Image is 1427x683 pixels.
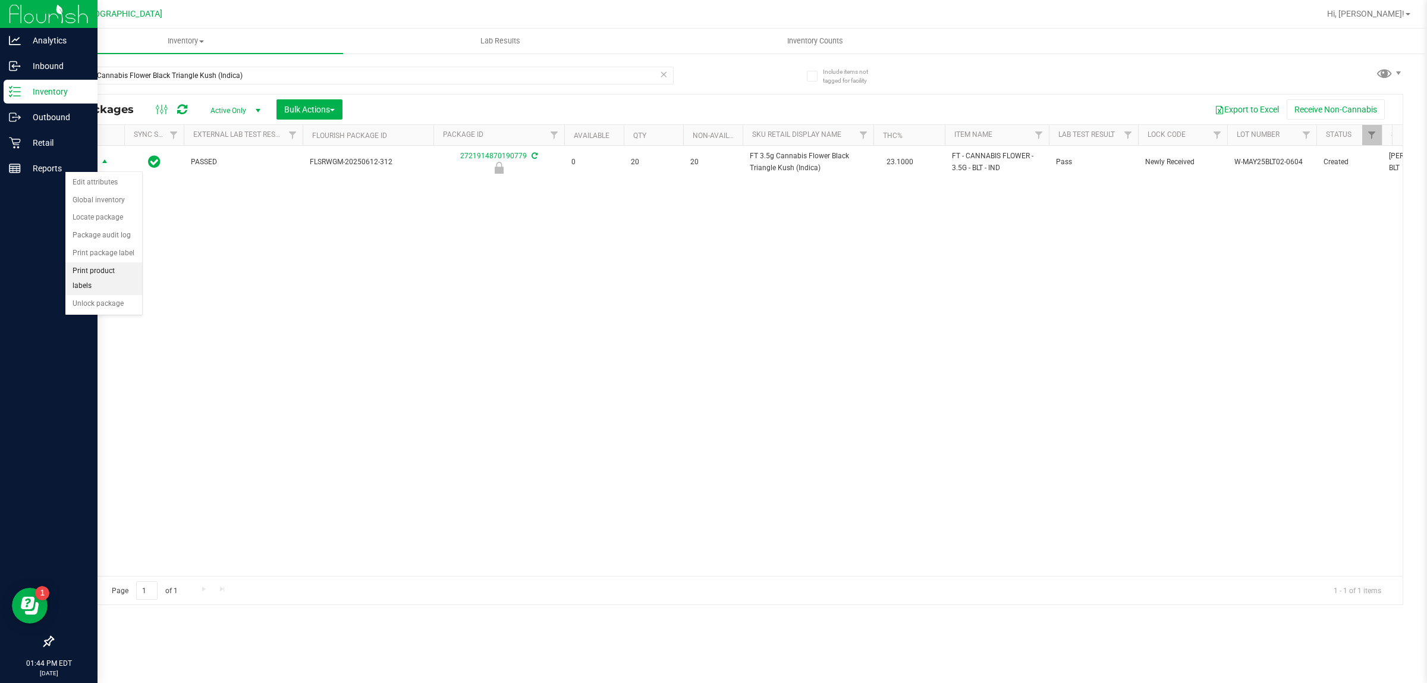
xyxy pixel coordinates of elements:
inline-svg: Reports [9,162,21,174]
span: PASSED [191,156,296,168]
span: Inventory [29,36,343,46]
a: Lock Code [1148,130,1186,139]
a: Lot Number [1237,130,1280,139]
button: Export to Excel [1207,99,1287,120]
li: Unlock package [65,295,142,313]
a: Filter [1208,125,1227,145]
a: THC% [883,131,903,140]
span: FT - CANNABIS FLOWER - 3.5G - BLT - IND [952,151,1042,173]
span: 20 [690,156,735,168]
a: Filter [1362,125,1382,145]
a: Sku Retail Display Name [752,130,841,139]
inline-svg: Outbound [9,111,21,123]
span: 1 - 1 of 1 items [1324,581,1391,599]
a: Filter [545,125,564,145]
p: 01:44 PM EDT [5,658,92,669]
a: Flourish Package ID [312,131,387,140]
a: SKU [1391,130,1405,139]
span: 23.1000 [881,153,919,171]
p: Analytics [21,33,92,48]
a: Lab Results [343,29,658,54]
span: [GEOGRAPHIC_DATA] [81,9,162,19]
a: Status [1326,130,1351,139]
span: All Packages [62,103,146,116]
button: Receive Non-Cannabis [1287,99,1385,120]
div: Newly Received [432,162,566,174]
iframe: Resource center unread badge [35,586,49,600]
input: Search Package ID, Item Name, SKU, Lot or Part Number... [52,67,674,84]
li: Package audit log [65,227,142,245]
span: FLSRWGM-20250612-312 [310,156,426,168]
p: Inbound [21,59,92,73]
span: 20 [631,156,676,168]
span: FT 3.5g Cannabis Flower Black Triangle Kush (Indica) [750,151,866,173]
a: Filter [1029,125,1049,145]
span: Bulk Actions [284,105,335,114]
span: Sync from Compliance System [530,152,538,160]
span: Page of 1 [102,581,187,600]
iframe: Resource center [12,588,48,624]
span: Clear [659,67,668,82]
p: Outbound [21,110,92,124]
span: Hi, [PERSON_NAME]! [1327,9,1404,18]
a: Inventory Counts [658,29,972,54]
a: Filter [283,125,303,145]
a: Non-Available [693,131,746,140]
a: Inventory [29,29,343,54]
span: Pass [1056,156,1131,168]
span: Newly Received [1145,156,1220,168]
span: In Sync [148,153,161,170]
a: Filter [1297,125,1316,145]
span: Include items not tagged for facility [823,67,882,85]
p: Reports [21,161,92,176]
li: Global inventory [65,192,142,209]
a: Sync Status [134,130,180,139]
a: 2721914870190779 [460,152,527,160]
span: Lab Results [464,36,536,46]
p: Inventory [21,84,92,99]
inline-svg: Analytics [9,35,21,46]
span: select [98,154,112,171]
inline-svg: Retail [9,137,21,149]
span: 0 [571,156,617,168]
button: Bulk Actions [276,99,342,120]
a: Filter [854,125,873,145]
p: Retail [21,136,92,150]
span: Inventory Counts [771,36,859,46]
a: External Lab Test Result [193,130,287,139]
a: Package ID [443,130,483,139]
li: Locate package [65,209,142,227]
a: Available [574,131,609,140]
li: Edit attributes [65,174,142,192]
a: Lab Test Result [1058,130,1115,139]
inline-svg: Inbound [9,60,21,72]
span: Created [1324,156,1375,168]
li: Print package label [65,245,142,262]
inline-svg: Inventory [9,86,21,98]
p: [DATE] [5,669,92,678]
a: Qty [633,131,646,140]
li: Print product labels [65,262,142,295]
input: 1 [136,581,158,600]
a: Filter [1118,125,1138,145]
a: Filter [164,125,184,145]
a: Item Name [954,130,992,139]
span: W-MAY25BLT02-0604 [1234,156,1309,168]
